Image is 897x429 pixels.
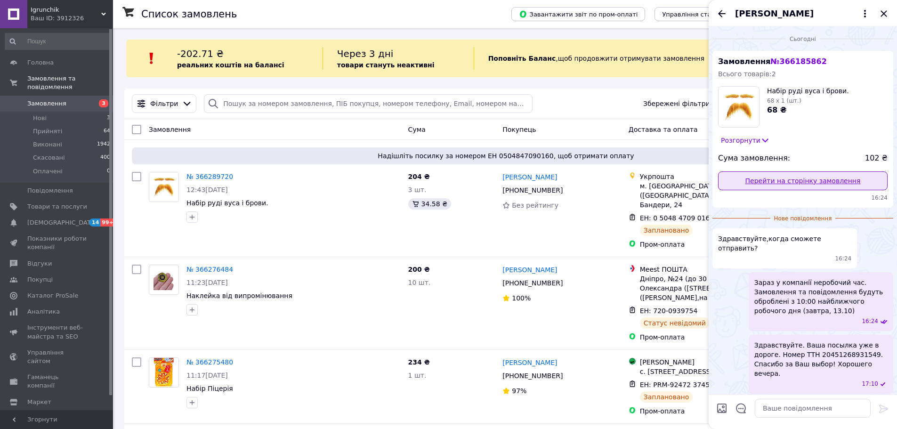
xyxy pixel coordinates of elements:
[786,35,820,43] span: Сьогодні
[27,291,78,300] span: Каталог ProSale
[408,186,427,194] span: 3 шт.
[136,151,876,161] span: Надішліть посилку за номером ЕН 0504847090160, щоб отримати оплату
[835,255,852,263] span: 16:24 12.10.2025
[186,358,233,366] a: № 366275480
[770,215,836,223] span: Нове повідомлення
[640,406,772,416] div: Пром-оплата
[719,87,759,127] img: 6383145991_w160_h160_nabir-rudi-vusa.jpg
[27,348,87,365] span: Управління сайтом
[31,14,113,23] div: Ваш ID: 3912326
[27,202,87,211] span: Товари та послуги
[640,332,772,342] div: Пром-оплата
[640,274,772,302] div: Дніпро, №24 (до 30 кг): просп. Поля Олександра ([STREET_ADDRESS], ([PERSON_NAME],на касі)
[640,172,772,181] div: Укрпошта
[502,358,557,367] a: [PERSON_NAME]
[754,278,888,316] span: Зараз у компанії неробочий час. Замовлення та повідомлення будуть оброблені з 10:00 найближчого р...
[519,10,638,18] span: Завантажити звіт по пром-оплаті
[141,8,237,20] h1: Список замовлень
[27,219,97,227] span: [DEMOGRAPHIC_DATA]
[718,135,773,146] button: Розгорнути
[150,99,178,108] span: Фільтри
[502,186,563,194] span: [PHONE_NUMBER]
[186,372,228,379] span: 11:17[DATE]
[408,173,430,180] span: 204 ₴
[735,8,814,20] span: [PERSON_NAME]
[718,194,888,202] span: 16:24 12.10.2025
[27,398,51,406] span: Маркет
[862,317,878,325] span: 16:24 12.10.2025
[27,275,53,284] span: Покупці
[865,153,888,164] span: 102 ₴
[640,367,772,376] div: с. [STREET_ADDRESS][PERSON_NAME]
[629,126,698,133] span: Доставка та оплата
[204,94,532,113] input: Пошук за номером замовлення, ПІБ покупця, номером телефону, Email, номером накладної
[754,340,888,378] span: Здравствуйте. Ваша посылка уже в дороге. Номер ТТН 20451268931549. Спасибо за Ваш выбор! Хорошего...
[27,74,113,91] span: Замовлення та повідомлення
[27,324,87,340] span: Інструменти веб-майстра та SEO
[31,6,101,14] span: Igrunchik
[27,373,87,390] span: Гаманець компанії
[33,127,62,136] span: Прийняті
[104,127,110,136] span: 64
[502,126,536,133] span: Покупець
[640,240,772,249] div: Пром-оплата
[640,181,772,210] div: м. [GEOGRAPHIC_DATA] ([GEOGRAPHIC_DATA].), 79013, вул. Бандери, 24
[186,199,268,207] a: Набір руді вуса і брови.
[99,99,108,107] span: 3
[408,372,427,379] span: 1 шт.
[149,126,191,133] span: Замовлення
[770,57,826,66] span: № 366185862
[27,99,66,108] span: Замовлення
[643,99,712,108] span: Збережені фільтри:
[640,307,698,315] span: ЕН: 720-0939754
[408,126,426,133] span: Cума
[767,105,787,114] span: 68 ₴
[177,61,284,69] b: реальних коштів на балансі
[149,357,179,388] a: Фото товару
[767,97,801,104] span: 68 x 1 (шт.)
[33,167,63,176] span: Оплачені
[149,172,178,202] img: Фото товару
[862,380,878,388] span: 17:10 12.10.2025
[100,219,116,227] span: 99+
[408,358,430,366] span: 234 ₴
[27,58,54,67] span: Головна
[186,279,228,286] span: 11:23[DATE]
[337,48,394,59] span: Через 3 дні
[5,33,111,50] input: Пошук
[488,55,556,62] b: Поповніть Баланс
[718,70,776,78] span: Всього товарів: 2
[716,8,727,19] button: Назад
[640,381,710,389] span: ЕН: PRM-92472 3745
[186,266,233,273] a: № 366276484
[655,7,742,21] button: Управління статусами
[640,317,710,329] div: Статус невідомий
[186,173,233,180] a: № 366289720
[186,292,292,299] a: Наклейка від випромінювання
[718,153,790,164] span: Сума замовлення:
[145,51,159,65] img: :exclamation:
[712,34,893,43] div: 12.10.2025
[89,219,100,227] span: 14
[502,265,557,275] a: [PERSON_NAME]
[878,8,889,19] button: Закрити
[640,391,693,403] div: Заплановано
[408,266,430,273] span: 200 ₴
[662,11,734,18] span: Управління статусами
[177,48,224,59] span: -202.71 ₴
[33,154,65,162] span: Скасовані
[502,372,563,380] span: [PHONE_NUMBER]
[107,167,110,176] span: 0
[502,279,563,287] span: [PHONE_NUMBER]
[718,171,888,190] a: Перейти на сторінку замовлення
[154,358,174,387] img: Фото товару
[186,385,233,392] a: Набір Піцерія
[512,294,531,302] span: 100%
[33,114,47,122] span: Нові
[718,234,851,253] span: Здравствуйте,когда сможете отправить?
[640,357,772,367] div: [PERSON_NAME]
